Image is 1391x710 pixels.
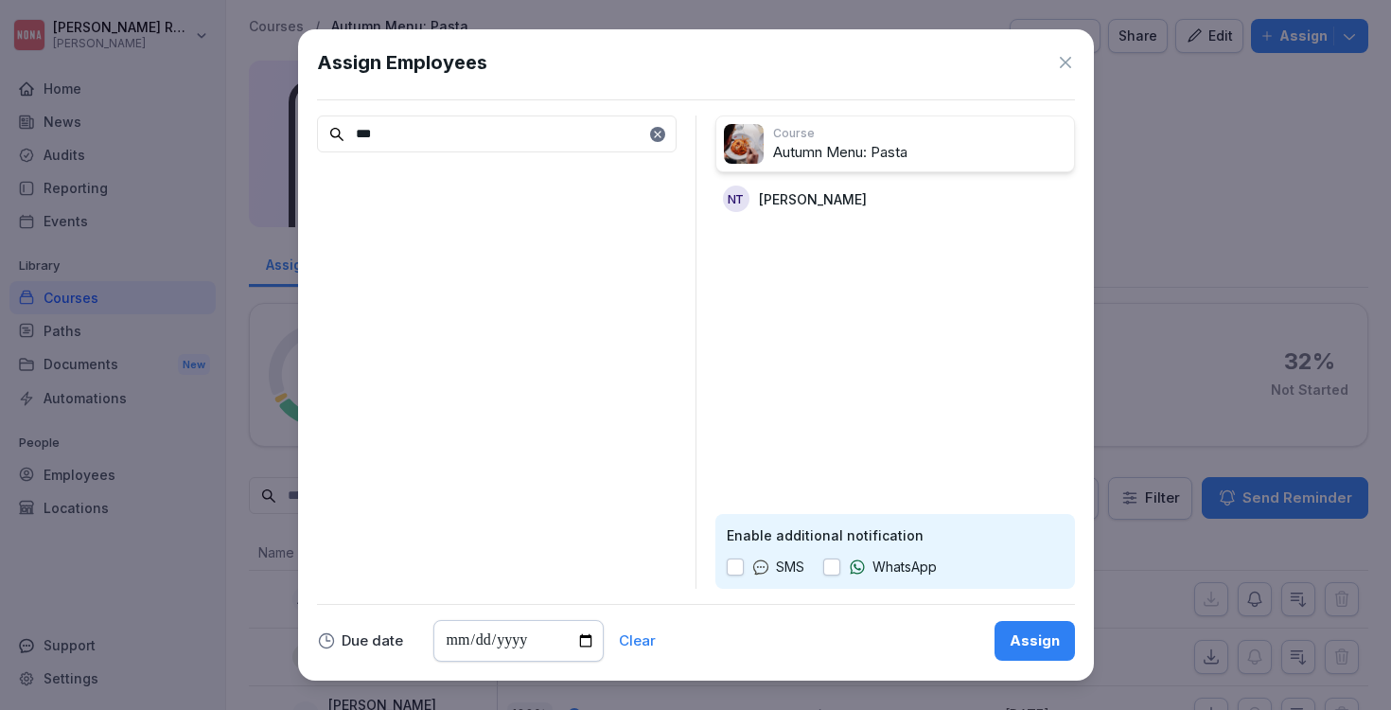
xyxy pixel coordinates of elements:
[1010,630,1060,651] div: Assign
[759,189,867,209] p: [PERSON_NAME]
[995,621,1075,661] button: Assign
[619,634,656,648] button: Clear
[342,634,403,648] p: Due date
[773,125,1066,142] p: Course
[776,557,804,577] p: SMS
[317,48,487,77] h1: Assign Employees
[723,186,749,212] div: NT
[727,525,1064,545] p: Enable additional notification
[773,142,1066,164] p: Autumn Menu: Pasta
[872,557,937,577] p: WhatsApp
